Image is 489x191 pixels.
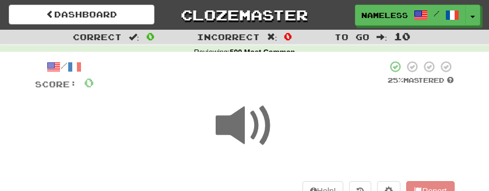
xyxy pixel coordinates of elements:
div: / [35,60,94,75]
strong: 500 Most Common [230,48,295,56]
span: NamelessFrost3882 [361,10,408,20]
span: Score: [35,79,77,89]
span: 10 [394,30,410,42]
span: 0 [284,30,292,42]
span: 0 [84,75,94,90]
a: Clozemaster [172,5,318,25]
span: To go [335,32,370,42]
span: : [377,33,387,41]
span: / [434,9,439,17]
span: Incorrect [197,32,260,42]
span: : [267,33,277,41]
span: Correct [73,32,122,42]
span: 0 [146,30,154,42]
span: 25 % [388,76,403,84]
span: : [129,33,139,41]
div: Mastered [387,76,455,85]
a: NamelessFrost3882 / [355,5,466,26]
a: Dashboard [9,5,154,24]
